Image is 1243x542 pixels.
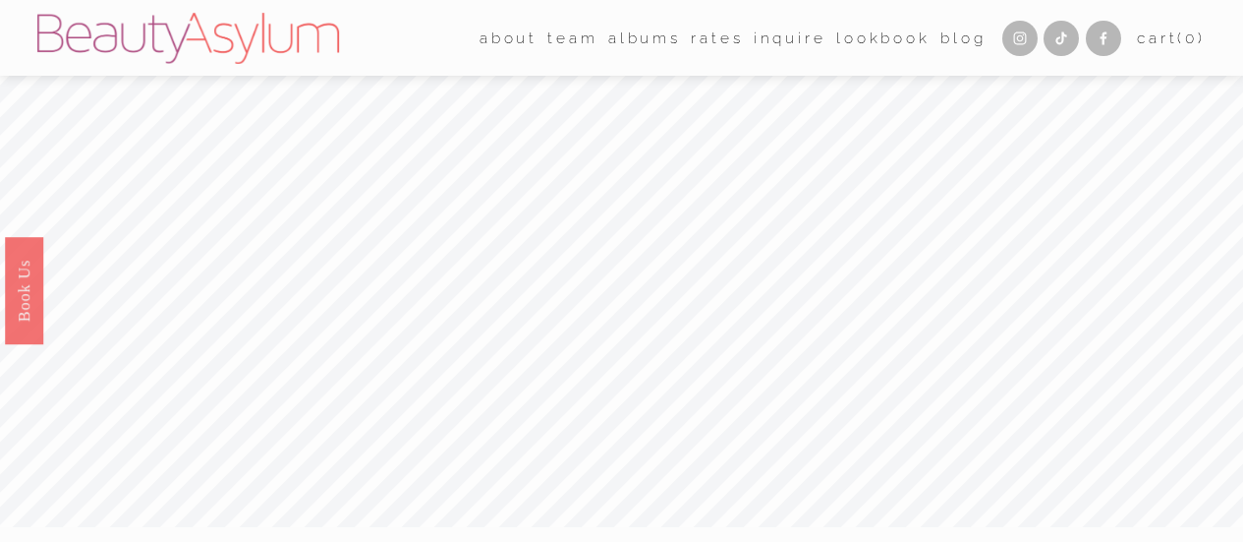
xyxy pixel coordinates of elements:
[37,13,339,64] img: Beauty Asylum | Bridal Hair &amp; Makeup Charlotte &amp; Atlanta
[547,23,597,53] a: folder dropdown
[1086,21,1121,56] a: Facebook
[1137,25,1206,52] a: 0 items in cart
[5,236,43,343] a: Book Us
[1177,29,1206,47] span: ( )
[1002,21,1038,56] a: Instagram
[608,23,681,53] a: albums
[940,23,986,53] a: Blog
[754,23,826,53] a: Inquire
[480,25,537,52] span: about
[480,23,537,53] a: folder dropdown
[547,25,597,52] span: team
[836,23,931,53] a: Lookbook
[691,23,743,53] a: Rates
[1185,29,1198,47] span: 0
[1044,21,1079,56] a: TikTok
